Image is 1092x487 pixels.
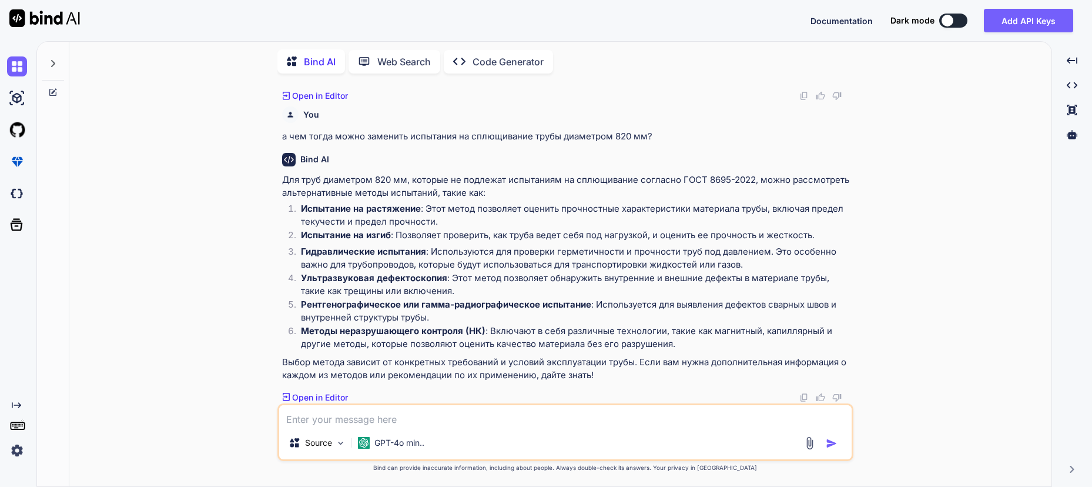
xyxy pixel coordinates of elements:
strong: Методы неразрушающего контроля (НК) [301,325,485,336]
p: : Используется для выявления дефектов сварных швов и внутренней структуры трубы. [301,298,851,325]
p: GPT-4o min.. [374,437,424,449]
p: Bind AI [304,55,336,69]
h6: You [303,109,319,121]
img: premium [7,152,27,172]
img: dislike [832,393,842,402]
p: : Этот метод позволяет обнаружить внутренние и внешние дефекты в материале трубы, такие как трещи... [301,272,851,298]
strong: Испытание на растяжение [301,203,421,214]
img: settings [7,441,27,461]
img: githubLight [7,120,27,140]
strong: Ультразвуковая дефектоскопия [301,272,447,283]
span: Dark mode [890,15,934,26]
img: chat [7,56,27,76]
p: Source [305,437,332,449]
button: Add API Keys [984,9,1073,32]
img: Pick Models [336,438,346,448]
img: darkCloudIdeIcon [7,184,27,204]
img: attachment [803,436,816,450]
strong: Испытание на изгиб [301,229,391,241]
img: dislike [832,91,842,101]
img: Bind AI [9,9,80,27]
img: like [816,91,825,101]
img: ai-studio [7,88,27,108]
p: а чем тогда можно заменить испытания на сплющивание трубы диаметром 820 мм? [282,130,851,144]
img: like [816,393,825,402]
p: Code Generator [473,55,544,69]
p: Выбор метода зависит от конкретных требований и условий эксплуатации трубы. Если вам нужна дополн... [282,356,851,382]
button: Documentation [810,15,873,27]
p: Open in Editor [292,392,348,403]
p: Bind can provide inaccurate information, including about people. Always double-check its answers.... [277,463,853,472]
p: Для труб диаметром 820 мм, которые не подлежат испытаниям на сплющивание согласно ГОСТ 8695-2022,... [282,174,851,200]
p: : Позволяет проверить, как труба ведет себя под нагрузкой, и оценить ее прочность и жесткость. [301,229,851,242]
span: Documentation [810,16,873,26]
p: : Этот метод позволяет оценить прочностные характеристики материала трубы, включая предел текучес... [301,202,851,229]
p: : Включают в себя различные технологии, такие как магнитный, капиллярный и другие методы, которые... [301,325,851,351]
img: icon [826,438,838,449]
strong: Рентгенографическое или гамма-радиографическое испытание [301,299,591,310]
img: GPT-4o mini [358,437,370,449]
strong: Гидравлические испытания [301,246,426,257]
img: copy [799,91,809,101]
img: copy [799,393,809,402]
p: : Используются для проверки герметичности и прочности труб под давлением. Это особенно важно для ... [301,245,851,272]
p: Open in Editor [292,90,348,102]
h6: Bind AI [300,154,329,165]
p: Web Search [377,55,431,69]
